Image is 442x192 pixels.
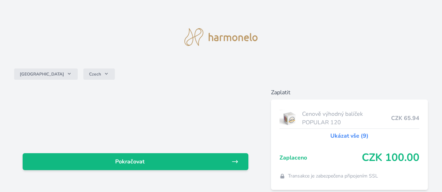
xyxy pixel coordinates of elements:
[23,153,248,170] a: Pokračovat
[89,71,101,77] span: Czech
[28,157,231,166] span: Pokračovat
[14,68,78,80] button: [GEOGRAPHIC_DATA]
[271,88,428,97] h6: Zaplatit
[391,114,419,122] span: CZK 65.94
[288,173,378,180] span: Transakce je zabezpečena připojením SSL
[362,151,419,164] span: CZK 100.00
[330,132,369,140] a: Ukázat vše (9)
[279,109,300,127] img: popular.jpg
[83,68,115,80] button: Czech
[279,154,362,162] span: Zaplaceno
[302,110,391,127] span: Cenově výhodný balíček POPULAR 120
[184,28,258,46] img: logo.svg
[20,71,64,77] span: [GEOGRAPHIC_DATA]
